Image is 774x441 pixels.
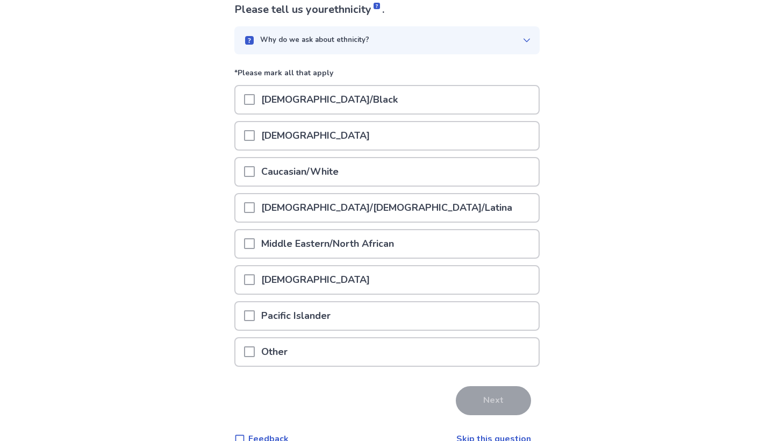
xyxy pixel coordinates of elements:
[255,194,519,222] p: [DEMOGRAPHIC_DATA]/[DEMOGRAPHIC_DATA]/Latina
[260,35,369,46] p: Why do we ask about ethnicity?
[255,230,400,258] p: Middle Eastern/North African
[255,338,294,366] p: Other
[328,2,382,17] span: ethnicity
[255,266,376,294] p: [DEMOGRAPHIC_DATA]
[234,67,540,85] p: *Please mark all that apply
[234,2,540,18] p: Please tell us your .
[255,86,404,113] p: [DEMOGRAPHIC_DATA]/Black
[255,122,376,150] p: [DEMOGRAPHIC_DATA]
[255,158,345,186] p: Caucasian/White
[456,386,531,415] button: Next
[255,302,337,330] p: Pacific Islander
